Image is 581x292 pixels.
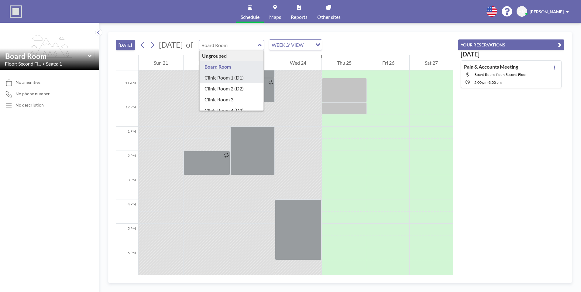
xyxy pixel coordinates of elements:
span: WEEKLY VIEW [270,41,305,49]
div: 6 PM [116,248,138,272]
div: Wed 24 [275,55,322,70]
span: • [43,62,44,66]
div: Fri 26 [367,55,410,70]
h3: [DATE] [461,50,562,58]
div: Sat 27 [410,55,453,70]
div: Ungrouped [200,50,264,61]
div: Search for option [269,40,322,50]
span: Other sites [317,15,341,19]
span: Reports [291,15,308,19]
div: No description [15,102,44,108]
div: 1 PM [116,127,138,151]
span: Board Room, floor: Second Floor [474,72,527,77]
div: Clinic Room 1 (D1) [200,72,264,83]
div: 4 PM [116,199,138,224]
img: organization-logo [10,5,22,18]
div: Thu 25 [322,55,367,70]
button: [DATE] [116,40,135,50]
input: Board Room [5,52,88,60]
span: 3:00 PM [489,80,502,85]
span: [PERSON_NAME] [530,9,564,14]
div: Board Room [200,61,264,72]
span: Schedule [241,15,260,19]
span: 2:00 PM [474,80,487,85]
div: 11 AM [116,78,138,102]
div: 3 PM [116,175,138,199]
div: Clinic Room 3 [200,94,264,105]
span: Floor: Second Fl... [5,61,41,67]
h4: Pain & Accounts Meeting [464,64,518,70]
span: No phone number [15,91,50,97]
input: Search for option [305,41,312,49]
div: 12 PM [116,102,138,127]
div: Clinic Room 4 (D3) [200,105,264,116]
button: YOUR RESERVATIONS [458,39,564,50]
div: 5 PM [116,224,138,248]
span: - [487,80,489,85]
span: Seats: 1 [46,61,62,67]
span: [DATE] [159,40,183,49]
div: Clinic Room 2 (D2) [200,83,264,94]
div: 2 PM [116,151,138,175]
span: HM [518,9,526,14]
span: Maps [269,15,281,19]
div: Sun 21 [139,55,183,70]
span: No amenities [15,80,40,85]
span: of [186,40,193,49]
input: Board Room [199,40,258,50]
div: Mon 22 [184,55,230,70]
